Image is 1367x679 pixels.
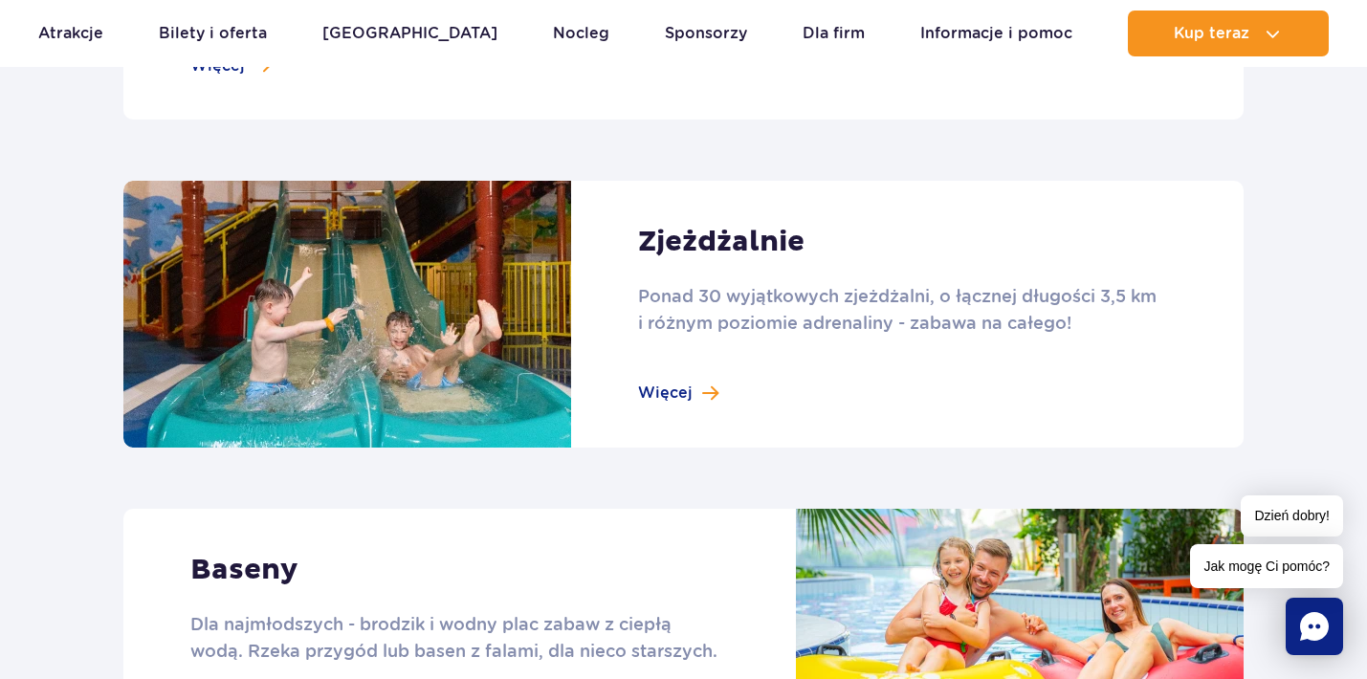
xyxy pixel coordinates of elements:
span: Jak mogę Ci pomóc? [1190,544,1343,588]
a: [GEOGRAPHIC_DATA] [322,11,497,56]
a: Dla firm [803,11,865,56]
a: Informacje i pomoc [920,11,1072,56]
button: Kup teraz [1128,11,1329,56]
a: Sponsorzy [665,11,747,56]
div: Chat [1286,598,1343,655]
span: Kup teraz [1174,25,1249,42]
a: Bilety i oferta [159,11,267,56]
a: Atrakcje [38,11,103,56]
span: Dzień dobry! [1241,495,1343,537]
a: Nocleg [553,11,609,56]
